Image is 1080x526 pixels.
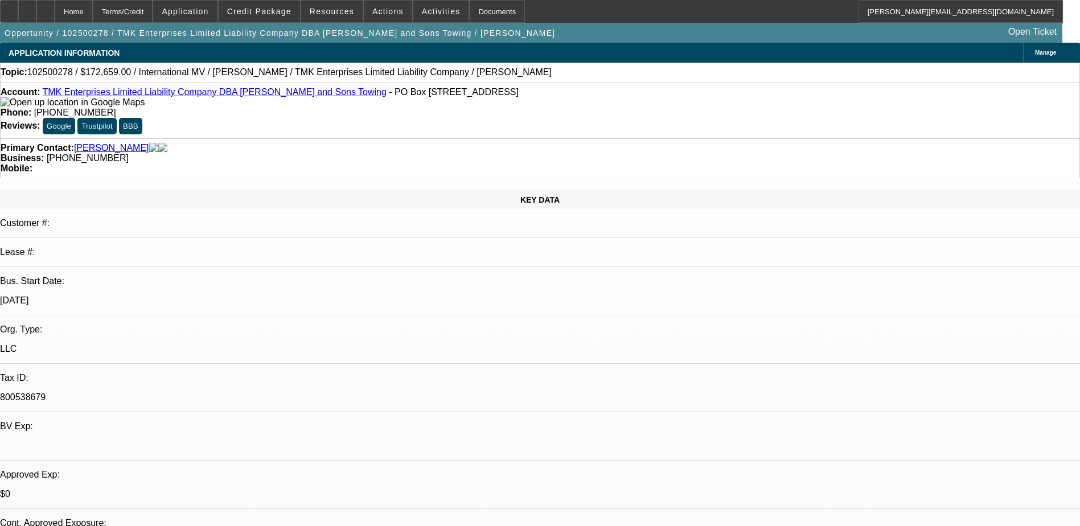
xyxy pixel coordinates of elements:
a: [PERSON_NAME] [74,143,149,153]
a: TMK Enterprises Limited Liability Company DBA [PERSON_NAME] and Sons Towing [42,87,386,97]
span: Credit Package [227,7,291,16]
span: [PHONE_NUMBER] [34,108,116,117]
span: APPLICATION INFORMATION [9,48,120,57]
span: Application [162,7,208,16]
img: Open up location in Google Maps [1,97,145,108]
button: Activities [413,1,469,22]
strong: Phone: [1,108,31,117]
a: Open Ticket [1004,22,1061,42]
strong: Business: [1,153,44,163]
button: BBB [119,118,142,134]
img: linkedin-icon.png [158,143,167,153]
button: Google [43,118,75,134]
span: Resources [310,7,354,16]
span: [PHONE_NUMBER] [47,153,129,163]
span: 102500278 / $172,659.00 / International MV / [PERSON_NAME] / TMK Enterprises Limited Liability Co... [27,67,552,77]
strong: Mobile: [1,163,32,173]
button: Application [153,1,217,22]
span: - PO Box [STREET_ADDRESS] [389,87,519,97]
strong: Account: [1,87,40,97]
span: Manage [1035,50,1056,56]
span: Activities [422,7,461,16]
span: Opportunity / 102500278 / TMK Enterprises Limited Liability Company DBA [PERSON_NAME] and Sons To... [5,28,555,38]
button: Credit Package [219,1,300,22]
strong: Topic: [1,67,27,77]
span: KEY DATA [520,195,560,204]
a: View Google Maps [1,97,145,107]
img: facebook-icon.png [149,143,158,153]
strong: Reviews: [1,121,40,130]
strong: Primary Contact: [1,143,74,153]
button: Trustpilot [77,118,116,134]
button: Resources [301,1,363,22]
button: Actions [364,1,412,22]
span: Actions [372,7,404,16]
